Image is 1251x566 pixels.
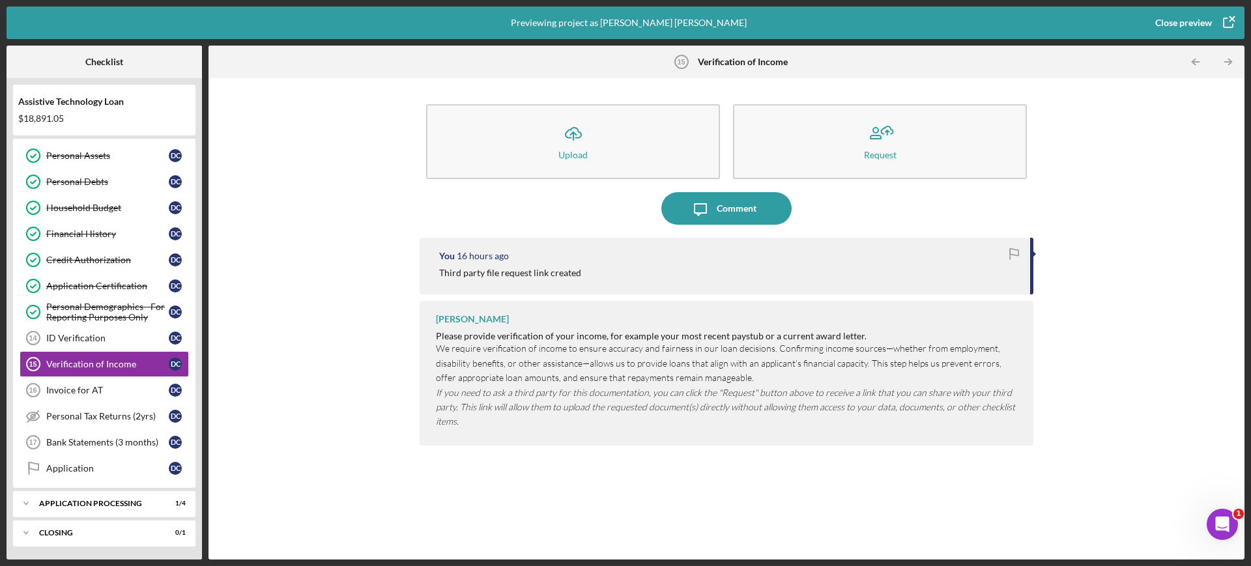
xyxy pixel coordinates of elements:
[169,384,182,397] div: D C
[46,385,169,395] div: Invoice for AT
[1142,10,1244,36] button: Close preview
[18,113,190,124] div: $18,891.05
[169,227,182,240] div: D C
[864,150,897,160] div: Request
[511,7,747,39] div: Previewing project as [PERSON_NAME] [PERSON_NAME]
[1233,509,1244,519] span: 1
[46,229,169,239] div: Financial History
[436,341,1020,385] p: We require verification of income to ensure accuracy and fairness in our loan decisions. Confirmi...
[169,436,182,449] div: D C
[457,251,509,261] time: 2025-10-02 23:15
[169,410,182,423] div: D C
[169,175,182,188] div: D C
[436,331,1020,341] div: Please provide verification of your income, for example your most recent paystub or a current awa...
[85,57,123,67] b: Checklist
[29,360,36,368] tspan: 15
[677,58,685,66] tspan: 15
[46,177,169,187] div: Personal Debts
[1207,509,1238,540] iframe: Intercom live chat
[558,150,588,160] div: Upload
[46,150,169,161] div: Personal Assets
[169,149,182,162] div: D C
[717,192,756,225] div: Comment
[162,500,186,507] div: 1 / 4
[426,104,720,179] button: Upload
[733,104,1027,179] button: Request
[46,281,169,291] div: Application Certification
[29,334,37,342] tspan: 14
[46,302,169,322] div: Personal Demographics - For Reporting Purposes Only
[169,462,182,475] div: D C
[39,500,153,507] div: Application Processing
[439,268,581,278] div: Third party file request link created
[169,332,182,345] div: D C
[436,387,1015,427] em: If you need to ask a third party for this documentation, you can click the "Request" button above...
[169,201,182,214] div: D C
[46,359,169,369] div: Verification of Income
[1155,10,1212,36] div: Close preview
[46,203,169,213] div: Household Budget
[46,437,169,447] div: Bank Statements (3 months)
[169,358,182,371] div: D C
[169,305,182,318] div: D C
[698,57,788,67] b: Verification of Income
[39,529,153,537] div: Closing
[46,255,169,265] div: Credit Authorization
[29,386,36,394] tspan: 16
[162,529,186,537] div: 0 / 1
[46,411,169,421] div: Personal Tax Returns (2yrs)
[169,279,182,292] div: D C
[18,96,190,107] div: Assistive Technology Loan
[29,438,36,446] tspan: 17
[169,253,182,266] div: D C
[436,386,1020,429] p: ​
[439,251,455,261] div: You
[661,192,792,225] button: Comment
[46,463,169,474] div: Application
[46,333,169,343] div: ID Verification
[436,314,509,324] div: [PERSON_NAME]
